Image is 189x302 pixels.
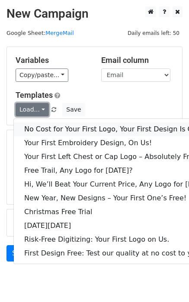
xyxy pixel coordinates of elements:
a: Daily emails left: 50 [125,30,183,36]
iframe: Chat Widget [146,261,189,302]
h2: New Campaign [6,6,183,21]
h5: Email column [101,56,174,65]
a: Copy/paste... [16,68,68,82]
span: Daily emails left: 50 [125,28,183,38]
a: Load... [16,103,49,116]
a: Send [6,245,35,262]
small: Google Sheet: [6,30,74,36]
a: Templates [16,90,53,100]
button: Save [62,103,85,116]
a: MergeMail [45,30,74,36]
h5: Variables [16,56,88,65]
